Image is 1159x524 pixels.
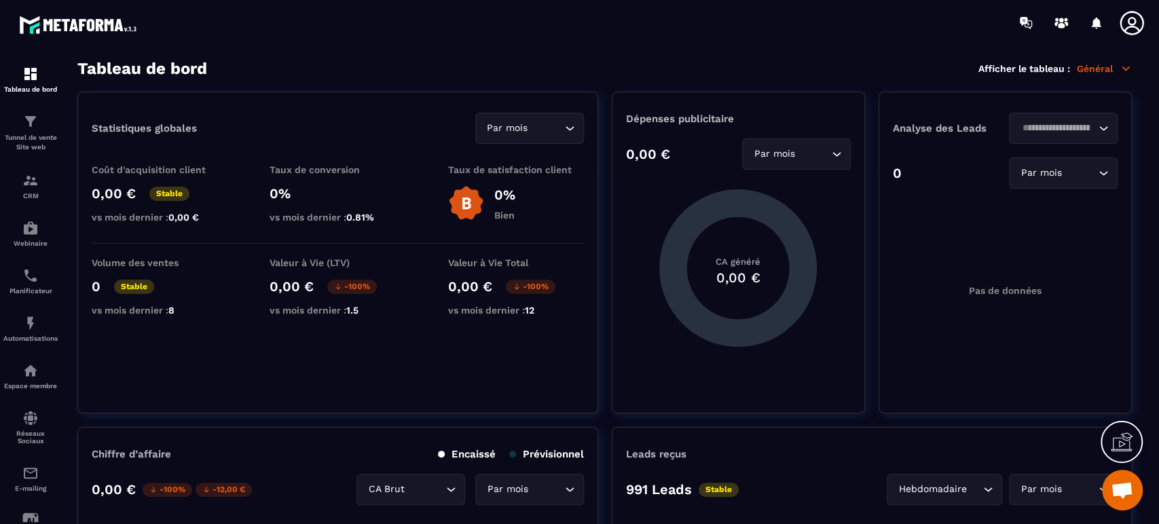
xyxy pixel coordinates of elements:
[114,280,154,294] p: Stable
[3,305,58,352] a: automationsautomationsAutomatisations
[346,212,374,223] span: 0.81%
[92,185,136,202] p: 0,00 €
[531,482,562,497] input: Search for option
[626,481,692,498] p: 991 Leads
[699,483,739,497] p: Stable
[3,103,58,162] a: formationformationTunnel de vente Site web
[798,147,828,162] input: Search for option
[270,257,405,268] p: Valeur à Vie (LTV)
[270,185,405,202] p: 0%
[626,448,686,460] p: Leads reçus
[1009,474,1118,505] div: Search for option
[3,257,58,305] a: schedulerschedulerPlanificateur
[3,86,58,93] p: Tableau de bord
[196,483,252,497] p: -12,00 €
[22,362,39,379] img: automations
[22,267,39,284] img: scheduler
[92,257,227,268] p: Volume des ventes
[3,430,58,445] p: Réseaux Sociaux
[327,280,377,294] p: -100%
[3,287,58,295] p: Planificateur
[407,482,443,497] input: Search for option
[531,121,562,136] input: Search for option
[1018,166,1065,181] span: Par mois
[22,465,39,481] img: email
[893,165,902,181] p: 0
[969,285,1042,296] p: Pas de données
[448,185,484,221] img: b-badge-o.b3b20ee6.svg
[893,122,1006,134] p: Analyse des Leads
[149,187,189,201] p: Stable
[1009,113,1118,144] div: Search for option
[92,481,136,498] p: 0,00 €
[970,482,980,497] input: Search for option
[346,305,358,316] span: 1.5
[19,12,141,37] img: logo
[3,335,58,342] p: Automatisations
[506,280,555,294] p: -100%
[3,382,58,390] p: Espace membre
[978,63,1070,74] p: Afficher le tableau :
[1065,482,1095,497] input: Search for option
[356,474,465,505] div: Search for option
[22,66,39,82] img: formation
[525,305,534,316] span: 12
[448,278,492,295] p: 0,00 €
[448,305,584,316] p: vs mois dernier :
[365,482,407,497] span: CA Brut
[22,410,39,426] img: social-network
[168,305,174,316] span: 8
[494,210,515,221] p: Bien
[92,122,197,134] p: Statistiques globales
[3,455,58,502] a: emailemailE-mailing
[1009,157,1118,189] div: Search for option
[3,240,58,247] p: Webinaire
[22,220,39,236] img: automations
[475,474,584,505] div: Search for option
[751,147,798,162] span: Par mois
[92,212,227,223] p: vs mois dernier :
[168,212,199,223] span: 0,00 €
[626,146,670,162] p: 0,00 €
[22,172,39,189] img: formation
[509,448,584,460] p: Prévisionnel
[22,113,39,130] img: formation
[3,162,58,210] a: formationformationCRM
[475,113,584,144] div: Search for option
[1018,121,1095,136] input: Search for option
[448,164,584,175] p: Taux de satisfaction client
[77,59,207,78] h3: Tableau de bord
[3,485,58,492] p: E-mailing
[484,121,531,136] span: Par mois
[3,133,58,152] p: Tunnel de vente Site web
[270,305,405,316] p: vs mois dernier :
[1065,166,1095,181] input: Search for option
[92,164,227,175] p: Coût d'acquisition client
[92,278,100,295] p: 0
[887,474,1002,505] div: Search for option
[896,482,970,497] span: Hebdomadaire
[92,305,227,316] p: vs mois dernier :
[270,164,405,175] p: Taux de conversion
[3,352,58,400] a: automationsautomationsEspace membre
[270,278,314,295] p: 0,00 €
[1077,62,1132,75] p: Général
[3,400,58,455] a: social-networksocial-networkRéseaux Sociaux
[3,210,58,257] a: automationsautomationsWebinaire
[484,482,531,497] span: Par mois
[1018,482,1065,497] span: Par mois
[438,448,496,460] p: Encaissé
[92,448,171,460] p: Chiffre d’affaire
[448,257,584,268] p: Valeur à Vie Total
[1102,470,1143,510] div: Ouvrir le chat
[143,483,192,497] p: -100%
[3,56,58,103] a: formationformationTableau de bord
[626,113,851,125] p: Dépenses publicitaire
[22,315,39,331] img: automations
[3,192,58,200] p: CRM
[270,212,405,223] p: vs mois dernier :
[742,138,851,170] div: Search for option
[494,187,515,203] p: 0%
